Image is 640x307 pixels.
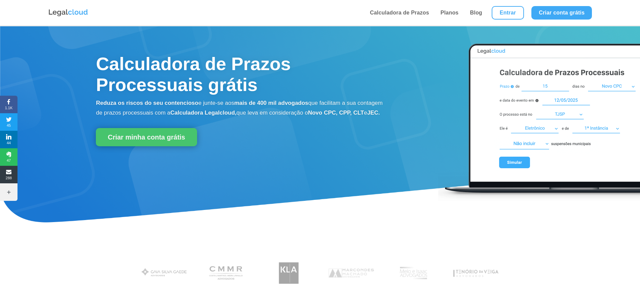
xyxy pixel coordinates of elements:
span: Calculadora de Prazos Processuais grátis [96,54,291,95]
b: Reduza os riscos do seu contencioso [96,100,198,106]
b: mais de 400 mil advogados [234,100,308,106]
img: Marcondes Machado Advogados utilizam a Legalcloud [326,259,377,287]
a: Criar minha conta grátis [96,128,197,146]
img: Profissionais do escritório Melo e Isaac Advogados utilizam a Legalcloud [388,259,439,287]
img: Costa Martins Meira Rinaldi Advogados [201,259,252,287]
a: Entrar [492,6,524,20]
b: JEC. [367,110,380,116]
img: Logo da Legalcloud [48,8,88,17]
a: Criar conta grátis [531,6,592,20]
b: Calculadora Legalcloud, [171,110,237,116]
img: Gaia Silva Gaede Advogados Associados [139,259,190,287]
a: Calculadora de Prazos Processuais Legalcloud [438,197,640,203]
img: Koury Lopes Advogados [263,259,314,287]
b: Novo CPC, CPP, CLT [308,110,364,116]
p: e junte-se aos que facilitam a sua contagem de prazos processuais com a que leva em consideração o e [96,98,384,118]
img: Calculadora de Prazos Processuais Legalcloud [438,36,640,202]
img: Tenório da Veiga Advogados [450,259,501,287]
